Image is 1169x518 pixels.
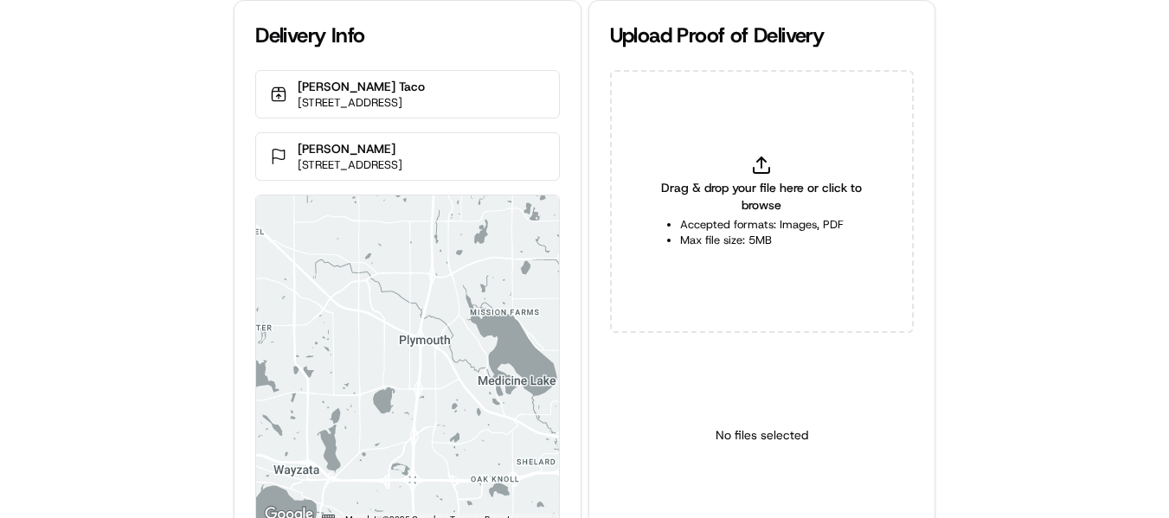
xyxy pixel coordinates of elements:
div: Upload Proof of Delivery [610,22,914,49]
li: Max file size: 5MB [680,233,844,248]
div: Delivery Info [255,22,559,49]
p: [STREET_ADDRESS] [298,157,402,173]
p: No files selected [716,426,808,444]
span: Drag & drop your file here or click to browse [653,179,870,214]
li: Accepted formats: Images, PDF [680,217,844,233]
p: [STREET_ADDRESS] [298,95,425,111]
p: [PERSON_NAME] [298,140,402,157]
p: [PERSON_NAME] Taco [298,78,425,95]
